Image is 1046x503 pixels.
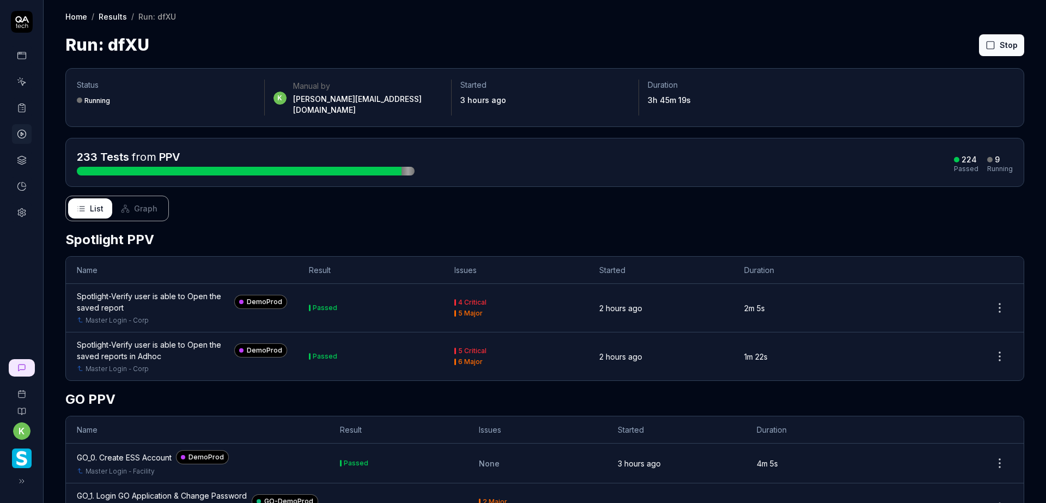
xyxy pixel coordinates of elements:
[176,450,229,464] a: DemoProd
[234,343,287,357] a: DemoProd
[607,416,746,444] th: Started
[234,295,287,309] a: DemoProd
[92,11,94,22] div: /
[744,352,768,361] time: 1m 22s
[247,346,282,355] span: DemoProd
[4,440,39,470] button: Smartlinx Logo
[648,95,691,105] time: 3h 45m 19s
[460,80,630,90] p: Started
[298,257,443,284] th: Result
[962,155,977,165] div: 224
[4,398,39,416] a: Documentation
[99,11,127,22] a: Results
[132,150,156,163] span: from
[733,257,878,284] th: Duration
[458,359,483,365] div: 6 Major
[138,11,176,22] div: Run: dfXU
[468,416,607,444] th: Issues
[458,299,486,306] div: 4 Critical
[458,348,486,354] div: 5 Critical
[77,290,230,313] a: Spotlight-Verify user is able to Open the saved report
[293,81,443,92] div: Manual by
[4,381,39,398] a: Book a call with us
[247,297,282,307] span: DemoProd
[65,230,1024,250] h2: Spotlight PPV
[188,452,224,462] span: DemoProd
[599,304,642,313] time: 2 hours ago
[134,203,157,214] span: Graph
[86,364,149,374] a: Master Login - Corp
[13,422,31,440] button: k
[66,416,329,444] th: Name
[460,95,506,105] time: 3 hours ago
[746,416,885,444] th: Duration
[987,166,1013,172] div: Running
[86,316,149,325] a: Master Login - Corp
[68,198,112,219] button: List
[66,257,298,284] th: Name
[12,449,32,468] img: Smartlinx Logo
[65,390,1024,409] h2: GO PPV
[77,150,129,163] span: 233 Tests
[313,353,337,360] div: Passed
[954,166,978,172] div: Passed
[344,460,368,466] div: Passed
[588,257,733,284] th: Started
[77,452,172,463] a: GO_0. Create ESS Account
[648,80,817,90] p: Duration
[112,198,166,219] button: Graph
[458,310,483,317] div: 5 Major
[979,34,1024,56] button: Stop
[77,80,256,90] p: Status
[479,458,596,469] div: None
[159,150,180,163] a: PPV
[293,94,443,116] div: [PERSON_NAME][EMAIL_ADDRESS][DOMAIN_NAME]
[995,155,1000,165] div: 9
[599,352,642,361] time: 2 hours ago
[273,92,287,105] span: k
[9,359,35,377] a: New conversation
[744,304,765,313] time: 2m 5s
[86,466,155,476] a: Master Login - Facility
[313,305,337,311] div: Passed
[90,203,104,214] span: List
[84,96,110,105] div: Running
[65,33,149,57] h1: Run: dfXU
[329,416,468,444] th: Result
[77,339,230,362] a: Spotlight-Verify user is able to Open the saved reports in Adhoc
[757,459,778,468] time: 4m 5s
[131,11,134,22] div: /
[443,257,588,284] th: Issues
[65,11,87,22] a: Home
[618,459,661,468] time: 3 hours ago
